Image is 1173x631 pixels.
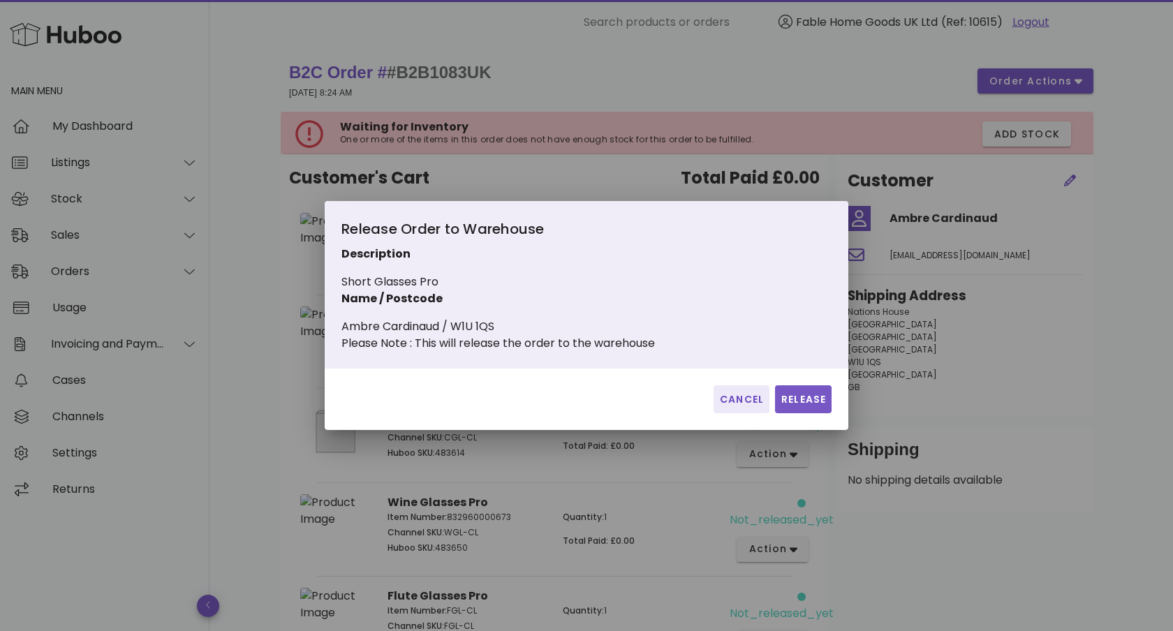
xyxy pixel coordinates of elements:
button: Release [775,385,832,413]
span: Cancel [719,392,764,407]
div: Release Order to Warehouse [341,218,655,246]
p: Description [341,246,655,262]
span: Release [781,392,826,407]
button: Cancel [714,385,769,413]
div: Please Note : This will release the order to the warehouse [341,335,655,352]
p: Name / Postcode [341,290,655,307]
div: Short Glasses Pro Ambre Cardinaud / W1U 1QS [341,218,655,352]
